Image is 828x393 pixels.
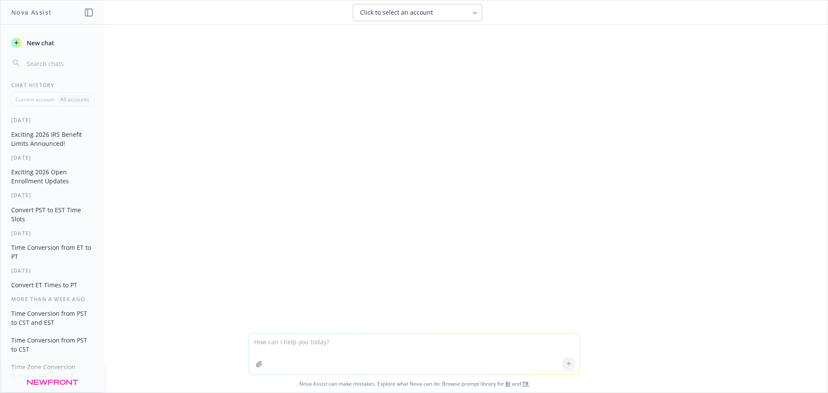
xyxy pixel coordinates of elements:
div: [DATE] [1,192,104,199]
input: Search chats [25,57,94,69]
span: Click to select an account [360,8,433,17]
button: Exciting 2026 IRS Benefit Limits Announced! [8,127,97,151]
span: Nova Assist can make mistakes. Explore what Nova can do: Browse prompt library for and [4,375,824,393]
span: New chat [25,38,54,47]
button: Time Conversion from PST to CST and EST [8,306,97,330]
button: Click to select an account [353,4,482,21]
button: Time Conversion from ET to PT [8,240,97,264]
button: Time Zone Conversion Between CST and PST [8,360,97,383]
button: Exciting 2026 Open Enrollment Updates [8,165,97,188]
a: TR [522,380,529,387]
div: Chat History [1,82,104,89]
button: Convert ET Times to PT [8,278,97,292]
button: Convert PST to EST Time Slots [8,203,97,226]
a: BI [505,380,511,387]
div: More than a week ago [1,296,104,303]
p: All accounts [60,96,89,103]
div: [DATE] [1,267,104,274]
div: [DATE] [1,230,104,237]
button: New chat [8,35,97,50]
div: [DATE] [1,154,104,161]
h1: Nova Assist [11,8,52,17]
p: Current account [16,96,54,103]
div: [DATE] [1,116,104,124]
button: Time Conversion from PST to CST [8,333,97,356]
